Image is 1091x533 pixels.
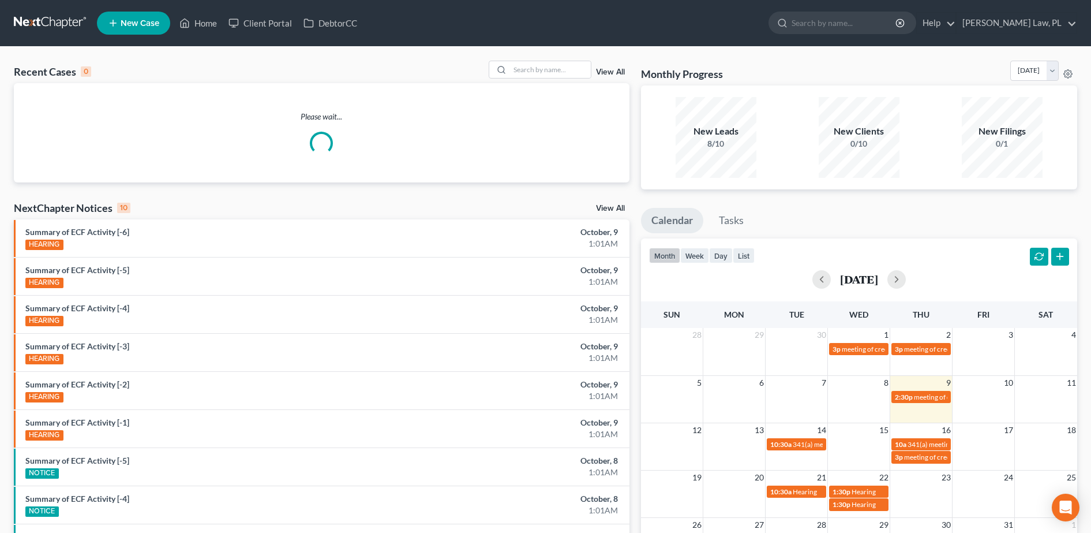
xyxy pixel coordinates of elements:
div: 0/1 [962,138,1043,150]
span: Wed [849,310,868,319]
a: Summary of ECF Activity [-5] [25,265,129,275]
div: 1:01AM [428,390,618,402]
span: 8 [883,376,890,390]
div: October, 9 [428,379,618,390]
a: Summary of ECF Activity [-3] [25,341,129,351]
div: HEARING [25,278,63,288]
span: 13 [753,423,765,437]
span: 3p [833,345,841,353]
span: Tue [789,310,804,319]
a: Summary of ECF Activity [-4] [25,494,129,504]
a: [PERSON_NAME] Law, PL [957,13,1077,33]
span: 10a [895,440,906,449]
div: October, 9 [428,417,618,428]
div: HEARING [25,392,63,402]
div: October, 8 [428,455,618,467]
span: 30 [816,328,827,342]
input: Search by name... [792,12,897,33]
span: meeting of creditors [904,345,965,353]
div: HEARING [25,430,63,441]
div: 1:01AM [428,428,618,440]
span: 10 [1003,376,1014,390]
a: Client Portal [223,13,298,33]
a: Tasks [708,208,754,233]
span: 16 [940,423,952,437]
a: DebtorCC [298,13,363,33]
span: 9 [945,376,952,390]
div: October, 9 [428,341,618,352]
div: 1:01AM [428,314,618,326]
div: NOTICE [25,468,59,479]
div: HEARING [25,354,63,364]
span: 18 [1066,423,1077,437]
div: HEARING [25,240,63,250]
div: 1:01AM [428,352,618,364]
a: Summary of ECF Activity [-4] [25,303,129,313]
span: 10:30a [770,487,792,496]
span: 23 [940,471,952,484]
span: 2 [945,328,952,342]
span: 28 [691,328,703,342]
span: 19 [691,471,703,484]
div: 1:01AM [428,467,618,478]
span: New Case [121,19,159,28]
span: 22 [878,471,890,484]
a: Summary of ECF Activity [-5] [25,456,129,465]
div: 0/10 [819,138,899,150]
span: 30 [940,518,952,532]
div: New Leads [676,125,756,138]
div: 8/10 [676,138,756,150]
button: day [709,248,733,263]
span: 1 [883,328,890,342]
button: month [649,248,680,263]
a: Home [174,13,223,33]
a: Help [917,13,955,33]
div: October, 9 [428,303,618,314]
span: 21 [816,471,827,484]
a: Summary of ECF Activity [-1] [25,418,129,427]
span: 1:30p [833,500,850,509]
button: list [733,248,755,263]
span: 341(a) meeting [793,440,838,449]
div: Recent Cases [14,65,91,79]
span: meeting of creditors [914,393,974,401]
a: View All [596,68,625,76]
span: 6 [758,376,765,390]
span: 1 [1070,518,1077,532]
span: Hearing [793,487,817,496]
div: NextChapter Notices [14,201,130,215]
span: 14 [816,423,827,437]
span: 17 [1003,423,1014,437]
span: Hearing [852,500,876,509]
span: Mon [724,310,744,319]
div: October, 9 [428,226,618,238]
span: Thu [913,310,929,319]
div: New Filings [962,125,1043,138]
span: 3p [895,345,903,353]
span: 4 [1070,328,1077,342]
span: Fri [977,310,989,319]
span: 29 [878,518,890,532]
span: Hearing [852,487,876,496]
div: October, 8 [428,493,618,505]
span: 3p [895,453,903,461]
span: 1:30p [833,487,850,496]
div: 1:01AM [428,238,618,249]
span: 2:30p [895,393,913,401]
span: 12 [691,423,703,437]
span: 26 [691,518,703,532]
a: View All [596,204,625,213]
button: week [680,248,709,263]
span: Sun [663,310,680,319]
span: 11 [1066,376,1077,390]
span: 10:30a [770,440,792,449]
input: Search by name... [510,61,591,78]
span: 7 [820,376,827,390]
div: 10 [117,203,130,213]
span: 5 [696,376,703,390]
a: Summary of ECF Activity [-2] [25,379,129,389]
div: 0 [81,66,91,77]
span: 20 [753,471,765,484]
div: 1:01AM [428,276,618,288]
span: 27 [753,518,765,532]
